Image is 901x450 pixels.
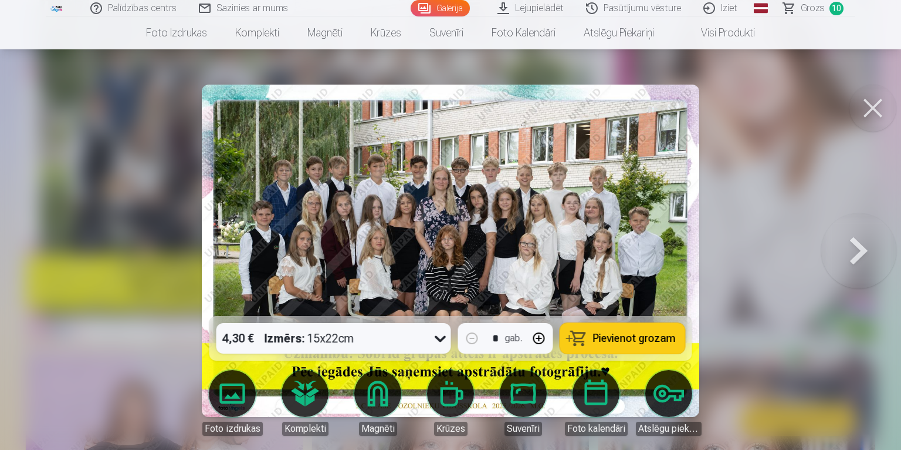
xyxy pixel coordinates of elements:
[477,16,570,49] a: Foto kalendāri
[505,331,523,345] div: gab.
[636,370,702,436] a: Atslēgu piekariņi
[560,323,685,354] button: Pievienot grozam
[636,422,702,436] div: Atslēgu piekariņi
[199,370,265,436] a: Foto izdrukas
[415,16,477,49] a: Suvenīri
[563,370,629,436] a: Foto kalendāri
[216,323,260,354] div: 4,30 €
[490,370,556,436] a: Suvenīri
[418,370,483,436] a: Krūzes
[221,16,293,49] a: Komplekti
[272,370,338,436] a: Komplekti
[202,422,263,436] div: Foto izdrukas
[593,333,676,344] span: Pievienot grozam
[357,16,415,49] a: Krūzes
[282,422,328,436] div: Komplekti
[265,323,354,354] div: 15x22cm
[50,5,63,12] img: /fa1
[801,1,825,15] span: Grozs
[504,422,542,436] div: Suvenīri
[359,422,397,436] div: Magnēti
[668,16,769,49] a: Visi produkti
[565,422,628,436] div: Foto kalendāri
[265,330,305,347] strong: Izmērs :
[829,2,844,15] span: 10
[570,16,668,49] a: Atslēgu piekariņi
[434,422,468,436] div: Krūzes
[132,16,221,49] a: Foto izdrukas
[293,16,357,49] a: Magnēti
[345,370,411,436] a: Magnēti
